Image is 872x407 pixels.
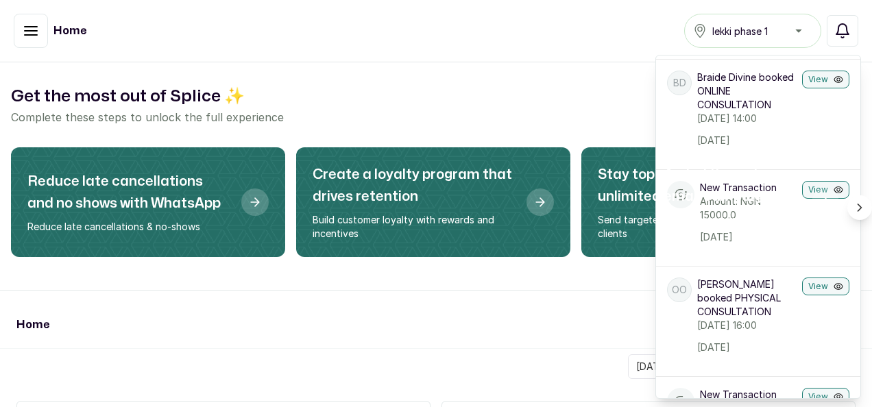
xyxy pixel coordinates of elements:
p: [DATE] [697,341,797,354]
h2: Get the most out of Splice ✨ [11,84,861,109]
h2: Reduce late cancellations and no shows with WhatsApp [27,171,230,214]
p: Reduce late cancellations & no-shows [27,220,230,234]
span: lekki phase 1 [712,24,768,38]
p: [DATE] 14:00 [697,112,797,125]
p: New Transaction [700,388,797,402]
input: Select date [629,355,829,378]
button: View [802,277,849,295]
h1: Home [16,317,49,333]
h2: Create a loyalty program that drives retention [313,164,516,208]
h1: Home [53,23,86,39]
div: Stay top of mind through unlimited email campaigns [581,147,856,257]
div: Create a loyalty program that drives retention [296,147,570,257]
p: Send targeted email campaigns to your clients [598,213,801,241]
p: [DATE] [697,134,797,147]
p: [DATE] 16:00 [697,319,797,332]
p: Build customer loyalty with rewards and incentives [313,213,516,241]
div: Reduce late cancellations and no shows with WhatsApp [11,147,285,257]
button: View [802,71,849,88]
p: Complete these steps to unlock the full experience [11,109,861,125]
h2: Stay top of mind through unlimited email campaigns [598,164,801,208]
p: [PERSON_NAME] booked PHYSICAL CONSULTATION [697,277,797,319]
button: Scroll right [847,195,872,220]
p: BD [673,76,686,90]
p: OO [672,283,687,297]
p: Braide Divine booked ONLINE CONSULTATION [697,71,797,112]
button: View [802,388,849,406]
button: lekki phase 1 [684,14,821,48]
